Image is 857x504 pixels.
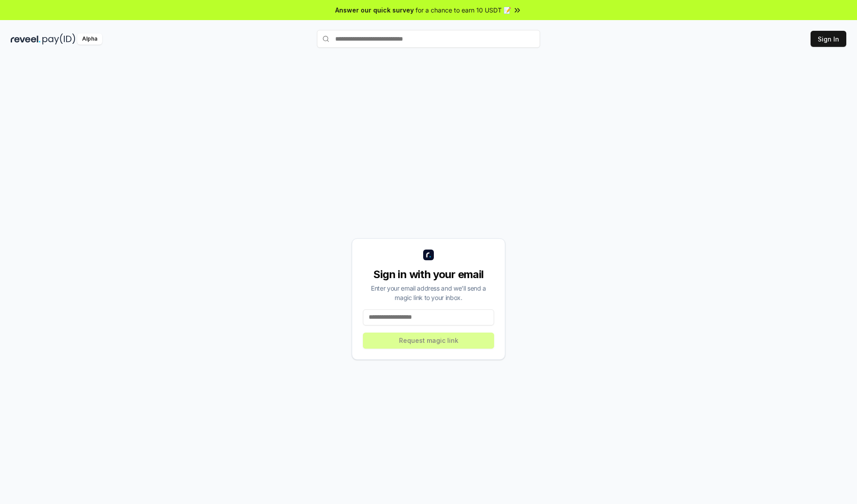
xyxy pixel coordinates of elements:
span: for a chance to earn 10 USDT 📝 [416,5,511,15]
div: Alpha [77,33,102,45]
button: Sign In [811,31,846,47]
div: Sign in with your email [363,267,494,282]
img: reveel_dark [11,33,41,45]
span: Answer our quick survey [335,5,414,15]
div: Enter your email address and we’ll send a magic link to your inbox. [363,283,494,302]
img: logo_small [423,250,434,260]
img: pay_id [42,33,75,45]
